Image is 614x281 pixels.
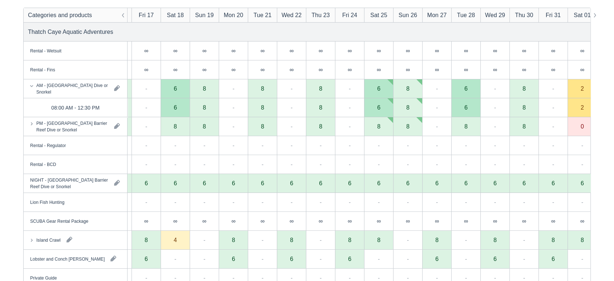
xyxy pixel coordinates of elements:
div: ∞ [567,41,597,60]
div: 8 [522,86,526,91]
div: 8 [435,237,439,243]
div: 8 [203,86,206,91]
div: ∞ [377,48,381,54]
div: - [407,160,409,169]
div: ∞ [538,60,567,79]
div: 8 [406,86,409,91]
div: - [436,103,438,112]
div: - [349,198,351,206]
div: ∞ [319,67,323,72]
div: 6 [377,104,380,110]
div: ∞ [509,212,538,231]
div: - [320,141,322,150]
div: - [436,141,438,150]
div: - [552,141,554,150]
div: 6 [552,256,555,262]
div: Fri 17 [139,11,154,19]
div: ∞ [538,41,567,60]
div: 6 [538,174,567,193]
div: 8 [319,104,322,110]
div: 6 [161,174,190,193]
div: - [436,198,438,206]
div: 8 [393,98,422,117]
div: - [291,84,292,93]
div: - [145,84,147,93]
div: ∞ [132,41,161,60]
div: ∞ [248,212,277,231]
div: ∞ [319,48,323,54]
div: - [349,84,351,93]
div: 6 [132,250,161,269]
div: 6 [219,250,248,269]
div: - [174,254,176,263]
div: 8 [377,237,380,243]
div: 8 [203,123,206,129]
div: ∞ [161,212,190,231]
div: - [465,236,467,244]
div: - [233,160,234,169]
div: - [203,198,205,206]
div: ∞ [580,67,584,72]
div: 6 [377,86,380,91]
div: - [145,122,147,131]
div: ∞ [335,60,364,79]
div: 6 [219,174,248,193]
div: ∞ [290,67,294,72]
div: ∞ [406,48,410,54]
div: 6 [232,256,235,262]
div: 2 [567,98,597,117]
div: ∞ [451,41,480,60]
div: ∞ [132,212,161,231]
div: 6 [277,174,306,193]
div: - [291,141,292,150]
div: ∞ [248,60,277,79]
div: ∞ [551,67,555,72]
div: ∞ [377,218,381,224]
div: 8 [464,123,468,129]
div: 8 [232,237,235,243]
div: 6 [552,180,555,186]
div: ∞ [509,41,538,60]
div: 6 [435,180,439,186]
div: ∞ [190,41,219,60]
div: - [262,141,263,150]
div: ∞ [231,48,235,54]
div: - [174,160,176,169]
div: 6 [422,250,451,269]
div: - [291,160,292,169]
div: 6 [538,250,567,269]
div: ∞ [277,41,306,60]
div: ∞ [406,218,410,224]
div: 6 [132,174,161,193]
div: ∞ [422,41,451,60]
div: - [552,103,554,112]
div: - [407,198,409,206]
div: Mon 27 [427,11,447,19]
div: 8 [248,98,277,117]
div: 6 [567,174,597,193]
div: - [494,103,496,112]
div: 8 [319,86,322,91]
div: - [552,84,554,93]
div: 2 [581,86,584,91]
div: ∞ [480,60,509,79]
div: ∞ [190,60,219,79]
div: ∞ [435,67,439,72]
div: ∞ [493,67,497,72]
div: - [378,254,380,263]
div: AM - [GEOGRAPHIC_DATA] Dive or Snorkel [36,82,108,95]
div: ∞ [451,212,480,231]
div: ∞ [290,218,294,224]
div: 8 [261,104,264,110]
div: - [494,84,496,93]
div: ∞ [551,218,555,224]
div: ∞ [509,60,538,79]
div: ∞ [202,48,206,54]
div: ∞ [422,60,451,79]
div: - [349,160,351,169]
div: ∞ [406,67,410,72]
div: 6 [393,174,422,193]
div: 6 [509,174,538,193]
div: Rental - Fins [30,66,55,73]
div: - [262,160,263,169]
